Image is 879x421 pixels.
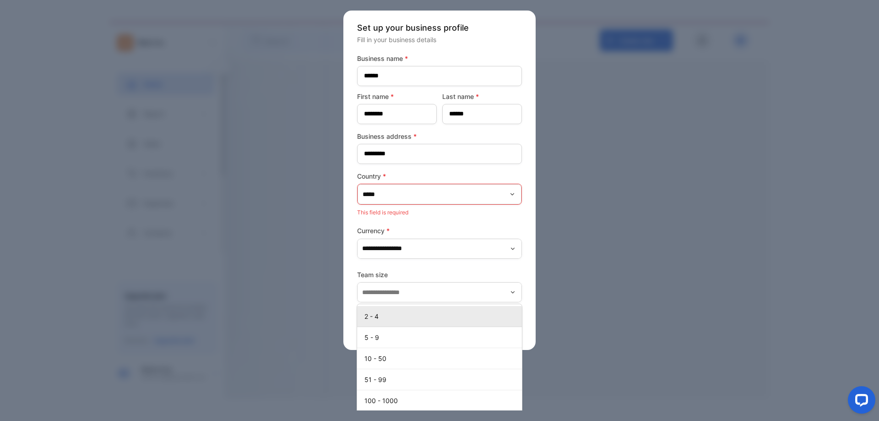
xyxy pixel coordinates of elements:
[357,22,522,34] p: Set up your business profile
[357,171,522,181] label: Country
[357,270,522,279] label: Team size
[357,92,437,101] label: First name
[357,131,522,141] label: Business address
[841,383,879,421] iframe: LiveChat chat widget
[364,312,518,321] p: 2 - 4
[364,333,518,342] p: 5 - 9
[364,375,518,384] p: 51 - 99
[364,354,518,363] p: 10 - 50
[357,35,522,44] p: Fill in your business details
[364,396,518,405] p: 100 - 1000
[357,54,522,63] label: Business name
[357,207,522,219] p: This field is required
[357,226,522,235] label: Currency
[442,92,522,101] label: Last name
